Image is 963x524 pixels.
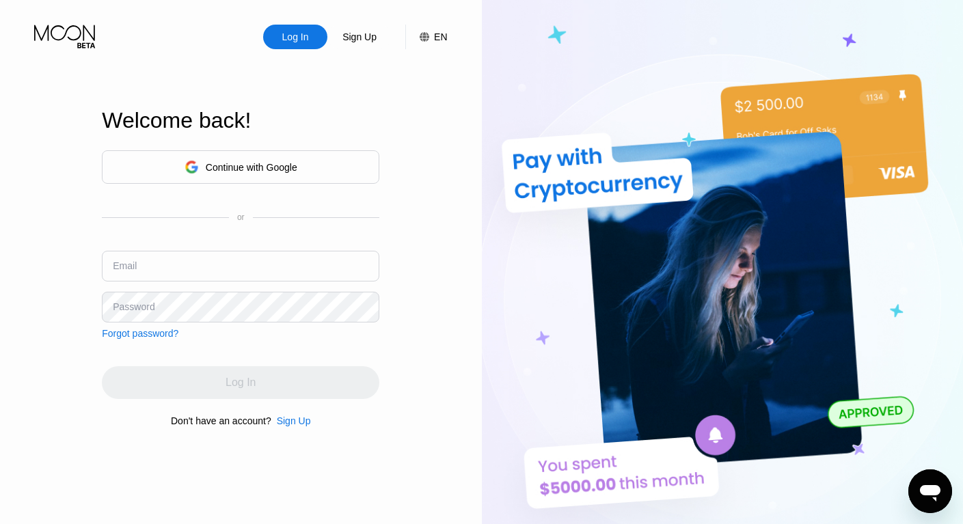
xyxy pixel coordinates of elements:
[908,469,952,513] iframe: Button to launch messaging window
[277,415,311,426] div: Sign Up
[113,260,137,271] div: Email
[271,415,311,426] div: Sign Up
[327,25,392,49] div: Sign Up
[102,328,178,339] div: Forgot password?
[237,212,245,222] div: or
[263,25,327,49] div: Log In
[434,31,447,42] div: EN
[102,108,379,133] div: Welcome back!
[171,415,271,426] div: Don't have an account?
[113,301,154,312] div: Password
[405,25,447,49] div: EN
[206,162,297,173] div: Continue with Google
[102,150,379,184] div: Continue with Google
[341,30,378,44] div: Sign Up
[281,30,310,44] div: Log In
